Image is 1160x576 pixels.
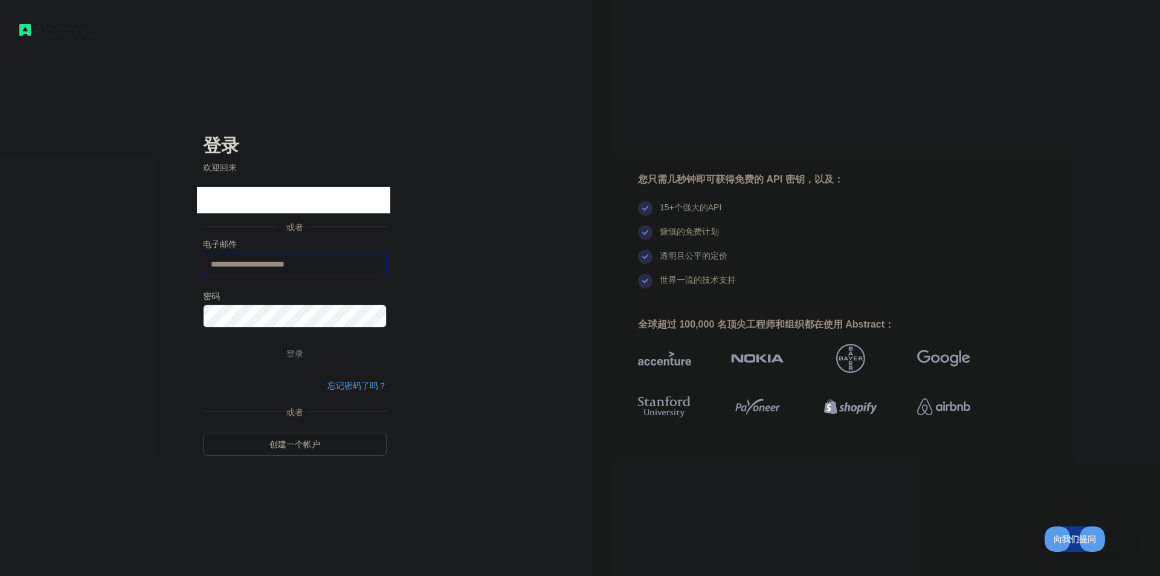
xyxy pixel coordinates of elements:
font: 世界一流的技术支持 [660,275,736,285]
font: 登录 [203,135,239,155]
font: 15+个强大的API [660,202,721,212]
iframe: 切换客户支持 [1045,526,1136,552]
font: 创建一个帐户 [269,439,320,449]
font: 或者 [286,407,303,417]
img: 埃森哲 [638,344,691,373]
a: 忘记密码了吗？ [327,381,387,390]
img: 复选标记 [638,250,652,264]
img: 拜耳 [836,344,865,373]
img: 斯坦福大学 [638,393,691,420]
img: 复选标记 [638,225,652,240]
font: 登录 [286,349,303,358]
img: 复选标记 [638,201,652,216]
a: 创建一个帐户 [203,433,387,456]
img: 谷歌 [917,344,970,373]
img: 派安盈 [731,393,784,420]
font: 欢迎回来 [203,163,237,172]
font: 密码 [203,291,220,301]
img: Shopify [824,393,877,420]
font: 电子邮件 [203,239,237,249]
font: 或者 [286,222,303,232]
iframe: 使用 Google 按钮登录 [197,187,390,213]
font: 慷慨的免费计划 [660,227,719,236]
button: 登录 [203,342,387,365]
font: 您只需几秒钟即可获得免费的 API 密钥，以及： [638,174,843,184]
img: 复选标记 [638,274,652,288]
img: 爱彼迎 [917,393,970,420]
font: 全球超过 100,000 名顶尖工程师和组织都在使用 Abstract： [638,319,894,329]
img: 工作流程 [19,24,98,36]
img: 诺基亚 [731,344,784,373]
font: 透明且公平的定价 [660,251,727,260]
